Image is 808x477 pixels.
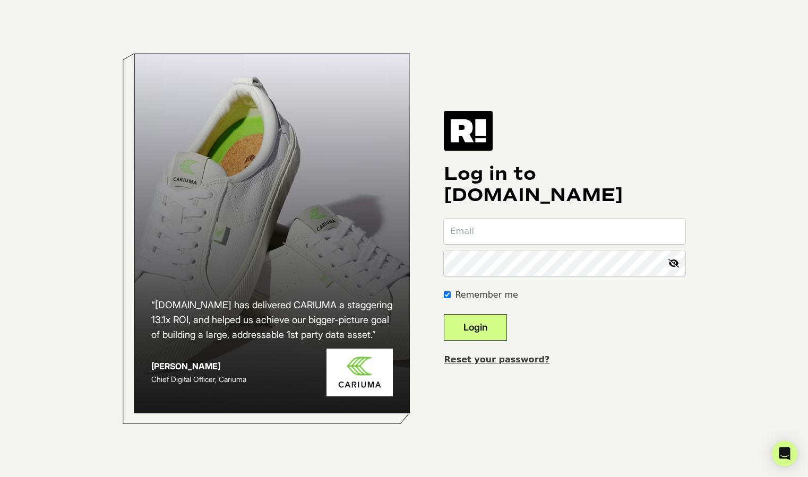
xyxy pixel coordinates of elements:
[444,163,685,206] h1: Log in to [DOMAIN_NAME]
[151,361,220,371] strong: [PERSON_NAME]
[444,111,493,150] img: Retention.com
[444,314,507,341] button: Login
[444,354,549,365] a: Reset your password?
[151,375,246,384] span: Chief Digital Officer, Cariuma
[772,441,797,466] div: Open Intercom Messenger
[455,289,518,301] label: Remember me
[151,298,393,342] h2: “[DOMAIN_NAME] has delivered CARIUMA a staggering 13.1x ROI, and helped us achieve our bigger-pic...
[444,219,685,244] input: Email
[326,349,393,397] img: Cariuma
